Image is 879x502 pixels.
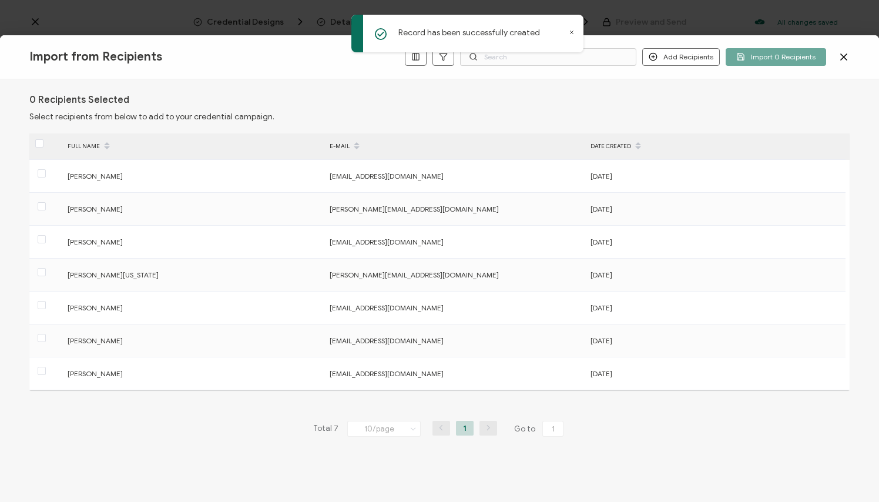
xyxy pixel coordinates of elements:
span: [DATE] [591,270,612,279]
span: [DATE] [591,172,612,180]
span: [EMAIL_ADDRESS][DOMAIN_NAME] [330,172,444,180]
h1: 0 Recipients Selected [29,94,129,106]
span: [EMAIL_ADDRESS][DOMAIN_NAME] [330,237,444,246]
button: Add Recipients [642,48,720,66]
span: [PERSON_NAME][US_STATE] [68,270,159,279]
span: [EMAIL_ADDRESS][DOMAIN_NAME] [330,369,444,378]
span: Select recipients from below to add to your credential campaign. [29,112,274,122]
span: [PERSON_NAME][EMAIL_ADDRESS][DOMAIN_NAME] [330,270,499,279]
span: [DATE] [591,237,612,246]
p: Record has been successfully created [398,26,540,39]
button: Import 0 Recipients [726,48,826,66]
span: [DATE] [591,303,612,312]
span: [DATE] [591,369,612,378]
iframe: Chat Widget [820,446,879,502]
div: E-MAIL [324,136,585,156]
input: Select [347,421,421,437]
span: [PERSON_NAME] [68,369,123,378]
span: [PERSON_NAME] [68,205,123,213]
span: Import from Recipients [29,49,162,64]
span: [EMAIL_ADDRESS][DOMAIN_NAME] [330,303,444,312]
span: [PERSON_NAME] [68,172,123,180]
span: Total 7 [313,421,338,437]
li: 1 [456,421,474,436]
span: [DATE] [591,205,612,213]
span: [PERSON_NAME] [68,336,123,345]
span: [EMAIL_ADDRESS][DOMAIN_NAME] [330,336,444,345]
span: [DATE] [591,336,612,345]
span: Import 0 Recipients [736,52,816,61]
span: [PERSON_NAME] [68,237,123,246]
span: [PERSON_NAME][EMAIL_ADDRESS][DOMAIN_NAME] [330,205,499,213]
div: FULL NAME [62,136,324,156]
span: [PERSON_NAME] [68,303,123,312]
span: Go to [514,421,566,437]
div: DATE CREATED [585,136,846,156]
